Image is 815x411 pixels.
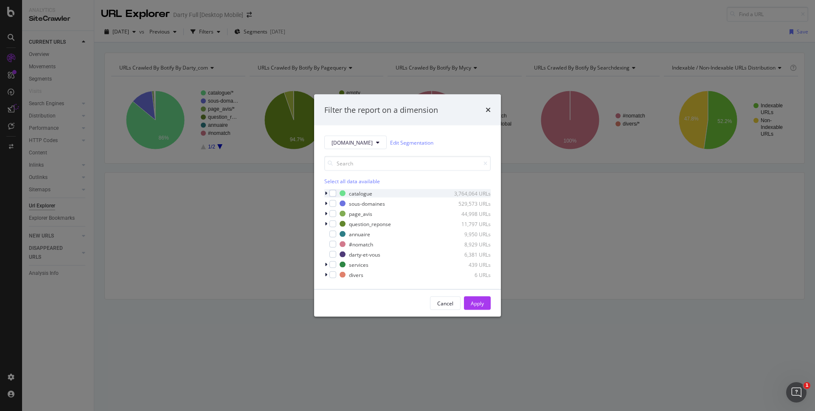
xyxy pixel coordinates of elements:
input: Search [324,156,491,171]
div: 6,381 URLs [449,251,491,258]
div: 8,929 URLs [449,240,491,248]
span: 1 [804,382,810,389]
button: Cancel [430,296,461,310]
button: Apply [464,296,491,310]
div: modal [314,94,501,317]
div: Select all data available [324,178,491,185]
div: 11,797 URLs [449,220,491,227]
div: Filter the report on a dimension [324,104,438,115]
div: 3,764,064 URLs [449,190,491,197]
div: catalogue [349,190,372,197]
div: darty-et-vous [349,251,380,258]
div: annuaire [349,230,370,238]
div: Apply [471,299,484,307]
button: [DOMAIN_NAME] [324,136,387,149]
div: divers [349,271,363,278]
iframe: Intercom live chat [786,382,807,403]
div: 439 URLs [449,261,491,268]
div: services [349,261,368,268]
a: Edit Segmentation [390,138,433,147]
div: page_avis [349,210,372,217]
div: question_reponse [349,220,391,227]
div: times [486,104,491,115]
div: sous-domaines [349,200,385,207]
div: #nomatch [349,240,373,248]
div: 44,998 URLs [449,210,491,217]
div: 9,950 URLs [449,230,491,238]
span: darty.com [332,139,373,146]
div: 6 URLs [449,271,491,278]
div: Cancel [437,299,453,307]
div: 529,573 URLs [449,200,491,207]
